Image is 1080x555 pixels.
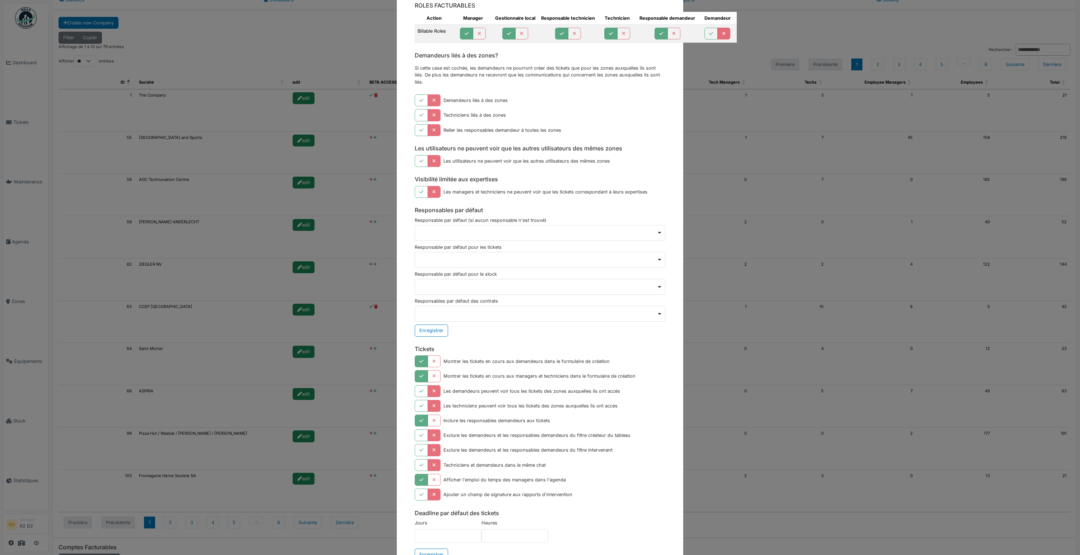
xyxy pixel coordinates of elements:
[415,2,665,9] h6: ROLES FACTURABLES
[492,12,538,25] th: Gestionnaire local
[481,519,497,526] label: Heures
[443,127,561,134] div: Relier les responsables demandeur à toutes les zones
[443,112,506,118] div: Techniciens liés à des zones
[443,388,620,395] div: Les demandeurs peuvent voir tous les tickets des zones auxquelles ils ont accès
[443,188,647,195] div: Les managers et techniciens ne peuvent voir que les tickets correspondant à leurs expertises
[415,244,665,251] div: Responsable par défaut pour les tickets
[415,346,665,353] h6: Tickets
[538,12,598,25] th: Responsable technicien
[415,519,427,526] label: Jours
[637,12,698,25] th: Responsable demandeur
[598,12,637,25] th: Technicien
[415,510,665,517] h6: Deadline par défaut des tickets
[415,325,448,336] button: Enregistrer
[443,358,610,365] div: Montrer les tickets en cours aux demandeurs dans le formulaire de création
[415,217,665,224] div: Responsable par défaut (si aucun responsable n'est trouvé)
[443,476,566,483] div: Afficher l'emploi du temps des managers dans l'agenda
[698,12,737,25] th: Demandeur
[443,491,572,498] div: Ajouter un champ de signature aux rapports d'intervention
[415,65,665,85] p: Si cette case est cochée, les demandeurs ne pourront créer des tickets que pour les zones auxquel...
[415,12,453,25] th: Action
[443,432,630,439] div: Exclure les demandeurs et les responsables demandeurs du filtre créateur du tableau
[453,12,492,25] th: Manager
[415,207,665,214] h6: Responsables par défaut
[415,271,665,277] div: Responsable par défaut pour le stock
[415,298,665,304] div: Responsables par défaut des contrats
[443,97,508,104] div: Demandeurs liés à des zones
[443,447,613,453] div: Exclure les demandeurs et les responsables demandeurs du filtre intervenant
[443,417,550,424] div: Inclure les responsables demandeurs aux tickets
[415,52,665,59] h6: Demandeurs liés à des zones?
[443,402,618,409] div: Les techniciens peuvent voir tous les tickets des zones auxquelles ils ont accès
[415,176,665,183] h6: Visibilité limitée aux expertises
[443,462,546,468] div: Techniciens et demandeurs dans le même chat
[418,28,446,34] span: translation missing: fr.company.billable_roles
[415,145,665,152] h6: Les utilisateurs ne peuvent voir que les autres utilisateurs des mêmes zones
[443,158,610,164] div: Les utilisateurs ne peuvent voir que les autres utilisateurs des mêmes zones
[443,373,636,379] div: Montrer les tickets en cours aux managers et techniciens dans le formulaire de création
